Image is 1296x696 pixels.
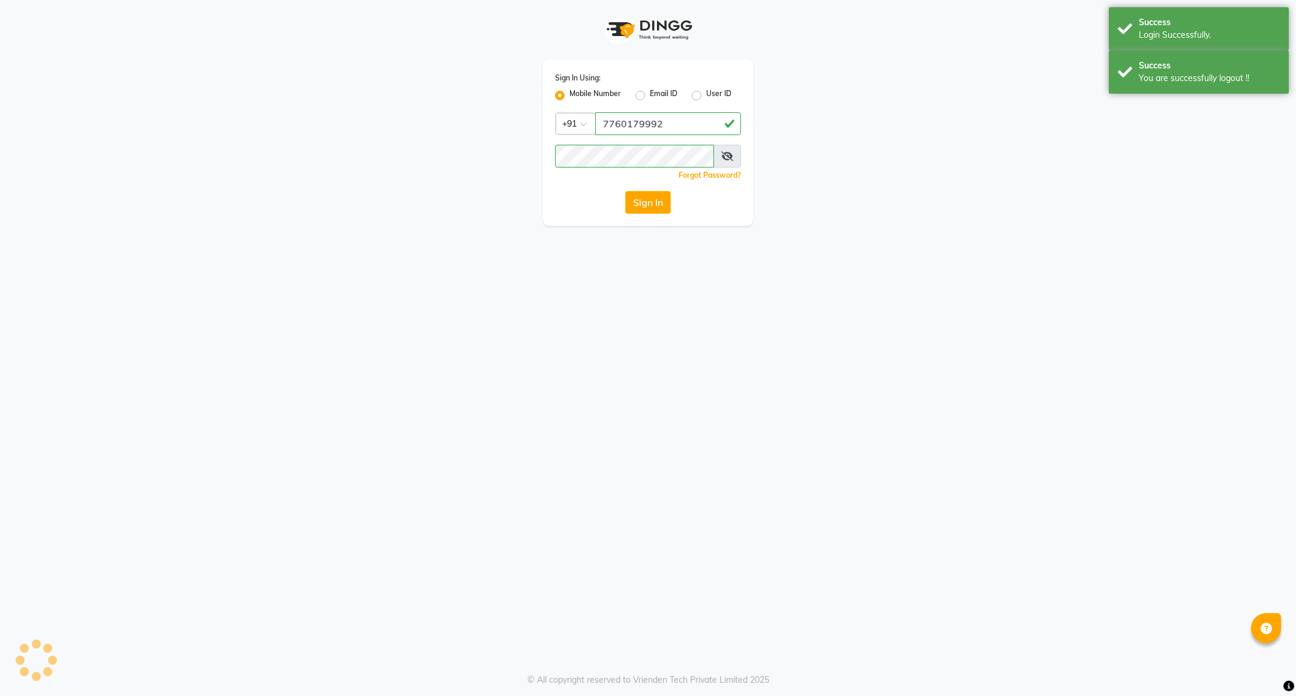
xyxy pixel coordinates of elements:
label: Sign In Using: [555,73,601,83]
div: You are successfully logout !! [1139,72,1280,85]
input: Username [555,145,714,168]
input: Username [595,112,741,135]
label: User ID [706,88,731,103]
div: Login Successfully. [1139,29,1280,41]
label: Mobile Number [569,88,621,103]
div: Success [1139,16,1280,29]
a: Forgot Password? [679,171,741,180]
label: Email ID [650,88,677,103]
button: Sign In [625,191,671,214]
iframe: chat widget [1246,648,1284,684]
img: logo1.svg [600,12,696,47]
div: Success [1139,59,1280,72]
